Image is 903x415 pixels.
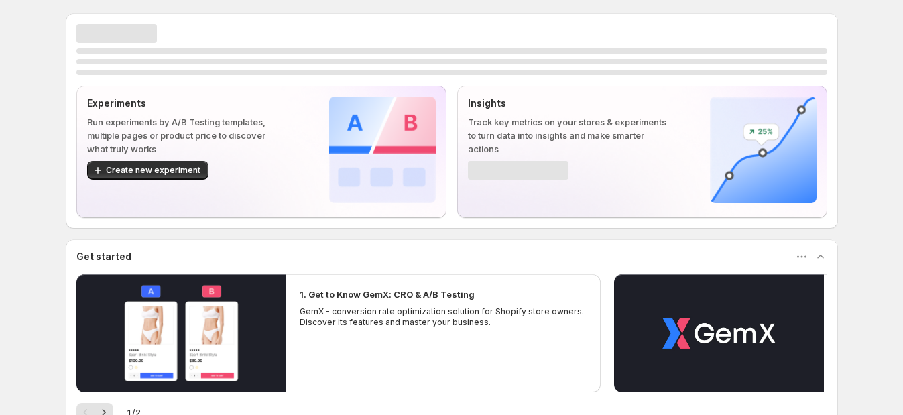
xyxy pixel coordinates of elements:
[614,274,824,392] button: Play video
[76,250,131,263] h3: Get started
[710,97,817,203] img: Insights
[87,115,286,156] p: Run experiments by A/B Testing templates, multiple pages or product price to discover what truly ...
[106,165,200,176] span: Create new experiment
[468,97,667,110] p: Insights
[329,97,436,203] img: Experiments
[87,161,208,180] button: Create new experiment
[300,306,588,328] p: GemX - conversion rate optimization solution for Shopify store owners. Discover its features and ...
[87,97,286,110] p: Experiments
[468,115,667,156] p: Track key metrics on your stores & experiments to turn data into insights and make smarter actions
[300,288,475,301] h2: 1. Get to Know GemX: CRO & A/B Testing
[76,274,286,392] button: Play video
